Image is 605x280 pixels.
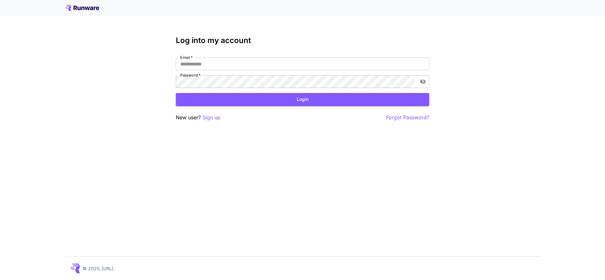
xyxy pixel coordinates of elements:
label: Password [180,72,201,78]
h3: Log into my account [176,36,429,45]
button: Login [176,93,429,106]
label: Email [180,55,193,60]
p: © 2025, [URL] [83,265,113,272]
button: Sign up [202,114,220,121]
button: toggle password visibility [417,76,429,87]
p: New user? [176,114,220,121]
button: Forgot Password? [386,114,429,121]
